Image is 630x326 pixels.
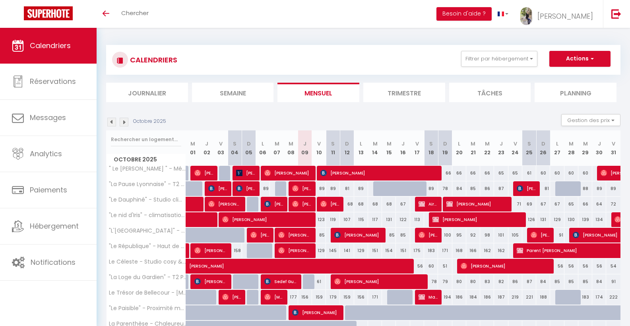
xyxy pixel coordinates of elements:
[354,290,368,305] div: 156
[108,305,187,311] span: "Le Paisible" - Proximité métro A
[536,130,550,166] th: 26
[222,212,313,227] span: [PERSON_NAME]
[275,140,279,147] abbr: M
[592,181,606,196] div: 89
[373,140,378,147] abbr: M
[583,140,588,147] abbr: M
[527,140,531,147] abbr: S
[452,243,466,258] div: 168
[194,243,228,258] span: [PERSON_NAME]
[494,228,508,243] div: 101
[108,259,187,265] span: Le Céleste - Studio cosy & lumineux
[531,227,550,243] span: [PERSON_NAME]
[569,140,574,147] abbr: M
[536,181,550,196] div: 81
[326,212,340,227] div: 119
[242,130,256,166] th: 05
[340,181,354,196] div: 81
[550,212,564,227] div: 129
[508,197,522,212] div: 71
[194,274,228,289] span: [PERSON_NAME]
[419,289,438,305] span: Margau Trichaud
[292,196,311,212] span: [PERSON_NAME]
[368,212,382,227] div: 117
[466,228,480,243] div: 92
[592,274,606,289] div: 84
[192,83,274,102] li: Semaine
[419,196,438,212] span: Airbnb available)
[438,166,452,180] div: 66
[331,140,335,147] abbr: S
[111,132,181,147] input: Rechercher un logement...
[340,197,354,212] div: 68
[606,130,620,166] th: 31
[564,197,578,212] div: 65
[30,76,76,86] span: Réservations
[382,243,396,258] div: 154
[494,181,508,196] div: 87
[340,243,354,258] div: 141
[438,181,452,196] div: 78
[550,274,564,289] div: 85
[508,274,522,289] div: 86
[494,166,508,180] div: 65
[480,181,494,196] div: 86
[320,165,440,180] span: [PERSON_NAME]
[270,130,284,166] th: 07
[186,130,200,166] th: 01
[485,140,490,147] abbr: M
[564,166,578,180] div: 60
[264,165,312,180] span: [PERSON_NAME]
[550,130,564,166] th: 27
[514,140,517,147] abbr: V
[466,274,480,289] div: 80
[31,257,76,267] span: Notifications
[317,140,321,147] abbr: V
[121,9,149,17] span: Chercher
[564,259,578,274] div: 56
[410,212,424,227] div: 113
[446,196,508,212] span: [PERSON_NAME]
[536,290,550,305] div: 188
[606,274,620,289] div: 91
[452,166,466,180] div: 66
[564,212,578,227] div: 130
[424,274,438,289] div: 78
[561,114,620,126] button: Gestion des prix
[30,149,62,159] span: Analytics
[312,130,326,166] th: 10
[312,212,326,227] div: 123
[278,243,312,258] span: [PERSON_NAME]
[133,118,166,125] p: Octobre 2025
[108,166,187,172] span: " Le [PERSON_NAME] " - Métro D Grange Blanche
[550,228,564,243] div: 91
[494,243,508,258] div: 162
[363,83,445,102] li: Trimestre
[292,305,340,320] span: [PERSON_NAME]
[438,228,452,243] div: 100
[334,227,382,243] span: [PERSON_NAME]
[106,83,188,102] li: Journalier
[222,289,241,305] span: [PERSON_NAME]
[312,228,326,243] div: 85
[264,274,298,289] span: Sedef Gucu
[578,166,592,180] div: 60
[449,83,531,102] li: Tâches
[312,181,326,196] div: 89
[522,274,536,289] div: 87
[536,212,550,227] div: 131
[233,140,236,147] abbr: S
[443,140,447,147] abbr: D
[108,212,187,218] span: "Le nid d'Iris" - climatisation [MEDICAL_DATA] haut de gamme
[578,274,592,289] div: 85
[382,228,396,243] div: 85
[387,140,392,147] abbr: M
[292,181,311,196] span: [PERSON_NAME]
[452,228,466,243] div: 95
[289,140,293,147] abbr: M
[508,228,522,243] div: 105
[278,227,312,243] span: [PERSON_NAME]
[236,165,255,180] span: [PERSON_NAME]
[429,140,433,147] abbr: S
[606,290,620,305] div: 222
